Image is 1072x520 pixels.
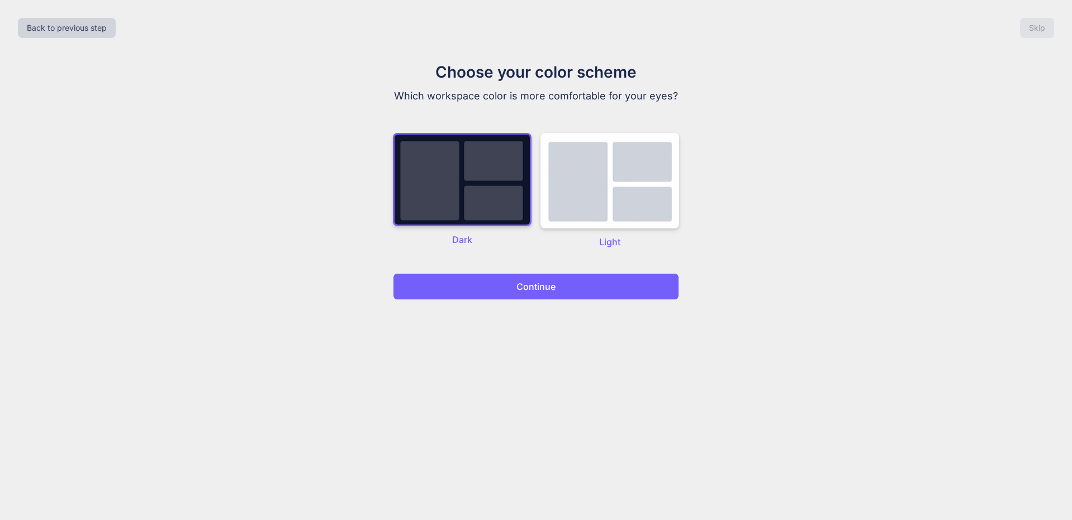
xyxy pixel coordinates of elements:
img: dark [393,133,532,226]
button: Back to previous step [18,18,116,38]
p: Which workspace color is more comfortable for your eyes? [348,88,724,104]
p: Continue [516,280,556,293]
p: Dark [393,233,532,246]
img: dark [540,133,679,228]
h1: Choose your color scheme [348,60,724,84]
button: Skip [1020,18,1054,38]
p: Light [540,235,679,249]
button: Continue [393,273,679,300]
